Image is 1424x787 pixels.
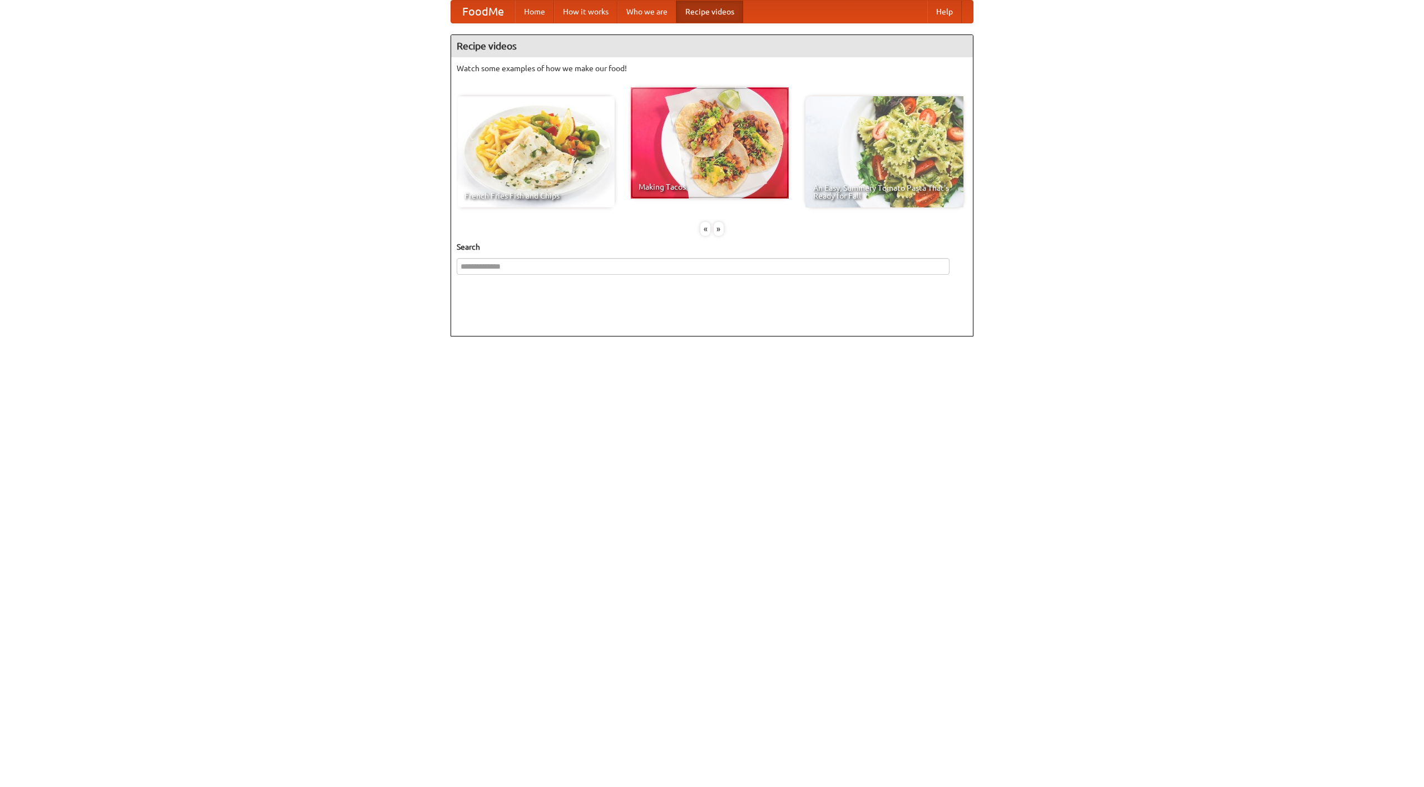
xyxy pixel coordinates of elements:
[554,1,617,23] a: How it works
[639,183,781,191] span: Making Tacos
[457,241,967,253] h5: Search
[714,222,724,236] div: »
[700,222,710,236] div: «
[464,192,607,200] span: French Fries Fish and Chips
[813,184,956,200] span: An Easy, Summery Tomato Pasta That's Ready for Fall
[457,96,615,207] a: French Fries Fish and Chips
[805,96,963,207] a: An Easy, Summery Tomato Pasta That's Ready for Fall
[451,1,515,23] a: FoodMe
[457,63,967,74] p: Watch some examples of how we make our food!
[676,1,743,23] a: Recipe videos
[515,1,554,23] a: Home
[617,1,676,23] a: Who we are
[451,35,973,57] h4: Recipe videos
[927,1,962,23] a: Help
[631,87,789,199] a: Making Tacos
